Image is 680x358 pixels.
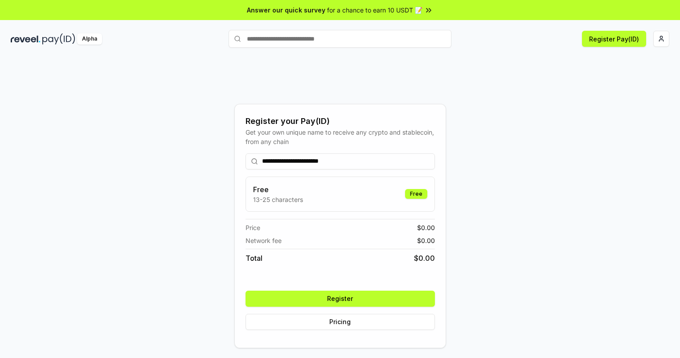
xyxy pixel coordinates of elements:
[247,5,325,15] span: Answer our quick survey
[246,253,262,263] span: Total
[11,33,41,45] img: reveel_dark
[246,314,435,330] button: Pricing
[417,223,435,232] span: $ 0.00
[42,33,75,45] img: pay_id
[414,253,435,263] span: $ 0.00
[246,115,435,128] div: Register your Pay(ID)
[246,128,435,146] div: Get your own unique name to receive any crypto and stablecoin, from any chain
[253,195,303,204] p: 13-25 characters
[246,291,435,307] button: Register
[405,189,427,199] div: Free
[582,31,646,47] button: Register Pay(ID)
[417,236,435,245] span: $ 0.00
[327,5,422,15] span: for a chance to earn 10 USDT 📝
[246,223,260,232] span: Price
[253,184,303,195] h3: Free
[246,236,282,245] span: Network fee
[77,33,102,45] div: Alpha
